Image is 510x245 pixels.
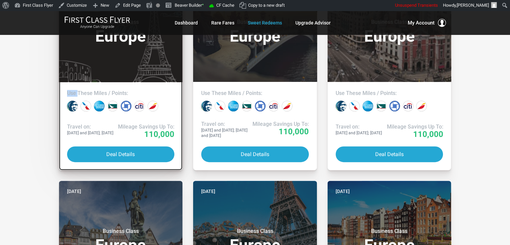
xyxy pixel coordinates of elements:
[416,101,427,111] div: Iberia miles
[201,19,309,44] h3: Europe
[121,101,131,111] div: Chase points
[201,188,215,195] time: [DATE]
[408,19,435,27] span: My Account
[201,146,309,162] button: Deal Details
[408,19,446,27] button: My Account
[347,228,431,235] small: Business Class
[79,228,163,235] small: Business Class
[336,19,443,44] h3: Europe
[213,228,297,235] small: Business Class
[336,188,350,195] time: [DATE]
[389,101,400,111] div: Chase points
[67,101,78,111] div: Alaska miles
[134,101,145,111] div: Citi points
[67,19,175,44] h3: Europe
[67,146,175,162] button: Deal Details
[94,101,105,111] div: Amex points
[148,101,158,111] div: Iberia miles
[64,16,130,30] a: First Class FlyerAnyone Can Upgrade
[362,101,373,111] div: Amex points
[457,3,489,8] span: [PERSON_NAME]
[64,24,130,29] small: Anyone Can Upgrade
[67,90,175,97] h4: Use These Miles / Points:
[336,101,346,111] div: Alaska miles
[395,3,438,8] span: Unsuspend Transients
[80,101,91,111] div: American miles
[403,101,413,111] div: Citi points
[175,17,198,29] a: Dashboard
[215,101,225,111] div: American miles
[64,16,130,23] img: First Class Flyer
[202,1,204,8] span: •
[201,101,212,111] div: Alaska miles
[211,17,234,29] a: Rare Fares
[201,90,309,97] h4: Use These Miles / Points:
[376,101,387,111] div: Cathay Pacific miles
[349,101,360,111] div: American miles
[67,188,81,195] time: [DATE]
[295,17,331,29] a: Upgrade Advisor
[241,101,252,111] div: Cathay Pacific miles
[268,101,279,111] div: Citi points
[336,90,443,97] h4: Use These Miles / Points:
[282,101,292,111] div: Iberia miles
[336,146,443,162] button: Deal Details
[255,101,266,111] div: Chase points
[248,17,282,29] a: Sweet Redeems
[107,101,118,111] div: Cathay Pacific miles
[228,101,239,111] div: Amex points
